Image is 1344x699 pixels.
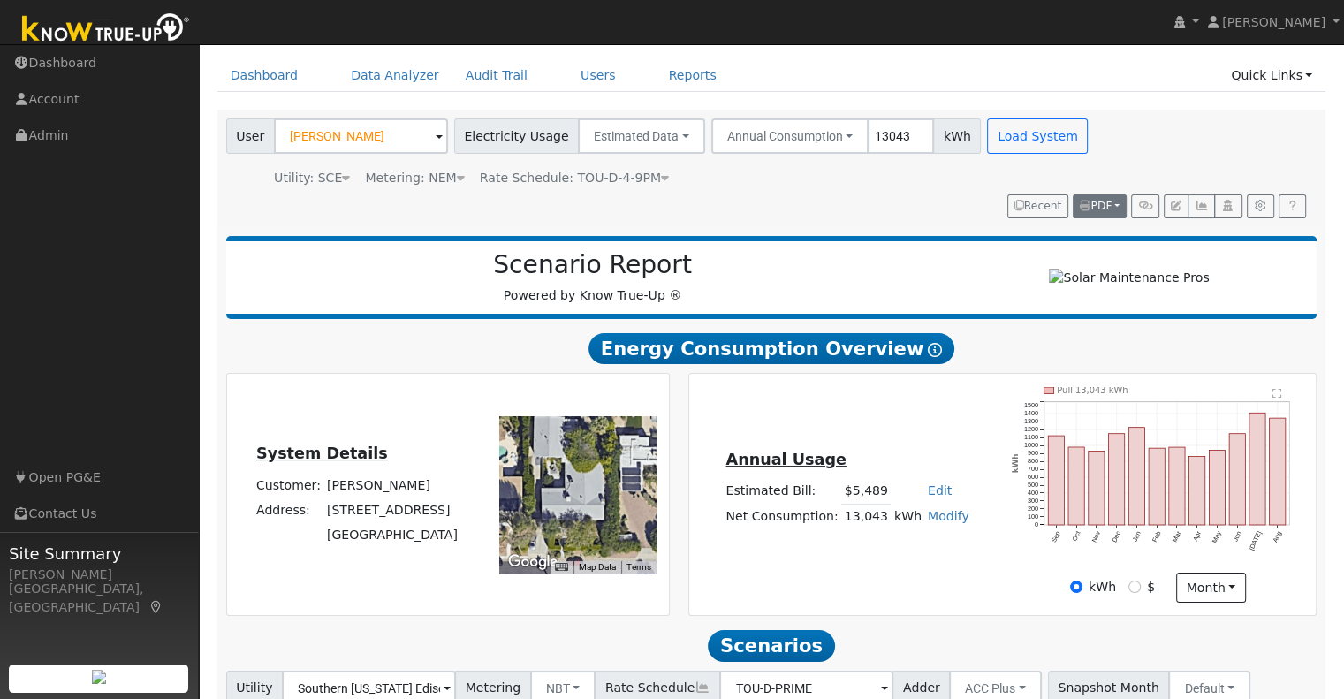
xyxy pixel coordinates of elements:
text: 400 [1028,489,1038,497]
div: Metering: NEM [365,169,464,187]
text: Apr [1192,529,1204,543]
img: Solar Maintenance Pros [1049,269,1209,287]
div: Utility: SCE [274,169,350,187]
text: Mar [1172,529,1184,543]
span: User [226,118,275,154]
text: Jan [1131,530,1143,543]
text: 1200 [1024,425,1038,433]
button: Map Data [579,561,616,574]
span: Scenarios [708,630,834,662]
a: Dashboard [217,59,312,92]
text: Pull 13,043 kWh [1058,385,1129,395]
a: Terms (opens in new tab) [626,562,651,572]
td: $5,489 [841,479,891,505]
button: Recent [1007,194,1069,219]
button: PDF [1073,194,1127,219]
text: 1100 [1024,433,1038,441]
text: 1500 [1024,401,1038,409]
text: 700 [1028,465,1038,473]
input: kWh [1070,581,1082,593]
rect: onclick="" [1150,448,1166,525]
label: $ [1147,578,1155,596]
span: Energy Consumption Overview [588,333,954,365]
text: 800 [1028,457,1038,465]
text: Oct [1071,530,1082,543]
text: May [1211,529,1224,544]
u: System Details [256,444,388,462]
img: Know True-Up [13,10,199,49]
text: 300 [1028,497,1038,505]
input: Select a User [274,118,448,154]
a: Open this area in Google Maps (opens a new window) [504,551,562,574]
td: [GEOGRAPHIC_DATA] [323,522,460,547]
text: Feb [1151,530,1163,543]
a: Data Analyzer [338,59,452,92]
span: Electricity Usage [454,118,579,154]
button: Keyboard shortcuts [555,561,567,574]
span: Alias: None [480,171,669,185]
button: month [1176,573,1246,603]
rect: onclick="" [1230,433,1246,525]
td: Net Consumption: [723,504,841,529]
a: Reports [656,59,730,92]
td: [PERSON_NAME] [323,473,460,498]
span: PDF [1080,200,1112,212]
h2: Scenario Report [244,250,941,280]
a: Map [148,600,164,614]
rect: onclick="" [1250,413,1266,525]
rect: onclick="" [1170,447,1186,525]
rect: onclick="" [1129,427,1145,525]
button: Login As [1214,194,1241,219]
text: [DATE] [1249,530,1264,552]
a: Edit [928,483,952,498]
span: kWh [933,118,981,154]
rect: onclick="" [1189,456,1205,525]
button: Generate Report Link [1131,194,1158,219]
td: Address: [253,498,323,522]
a: Modify [928,509,969,523]
a: Users [567,59,629,92]
td: [STREET_ADDRESS] [323,498,460,522]
button: Annual Consumption [711,118,869,154]
text: 1400 [1024,409,1038,417]
a: Quick Links [1218,59,1325,92]
div: Powered by Know True-Up ® [235,250,951,305]
text: Nov [1090,529,1103,543]
span: Site Summary [9,542,189,566]
text: 900 [1028,449,1038,457]
text:  [1273,388,1283,399]
u: Annual Usage [725,451,846,468]
rect: onclick="" [1109,433,1125,525]
text: Dec [1111,529,1123,543]
text: 1000 [1024,441,1038,449]
a: Audit Trail [452,59,541,92]
button: Estimated Data [578,118,705,154]
td: kWh [891,504,924,529]
text: 0 [1035,520,1038,528]
label: kWh [1089,578,1116,596]
button: Load System [987,118,1088,154]
div: [GEOGRAPHIC_DATA], [GEOGRAPHIC_DATA] [9,580,189,617]
text: 100 [1028,513,1038,520]
button: Edit User [1164,194,1188,219]
td: 13,043 [841,504,891,529]
text: Sep [1050,530,1062,544]
span: [PERSON_NAME] [1222,15,1325,29]
td: Estimated Bill: [723,479,841,505]
text: 600 [1028,473,1038,481]
button: Multi-Series Graph [1188,194,1215,219]
rect: onclick="" [1068,447,1084,525]
text: 200 [1028,505,1038,513]
rect: onclick="" [1271,418,1287,525]
td: Customer: [253,473,323,498]
button: Settings [1247,194,1274,219]
text: Aug [1272,530,1285,544]
rect: onclick="" [1048,436,1064,525]
img: retrieve [92,670,106,684]
img: Google [504,551,562,574]
div: [PERSON_NAME] [9,566,189,584]
rect: onclick="" [1210,450,1226,525]
text: 1300 [1024,417,1038,425]
i: Show Help [928,343,942,357]
text: 500 [1028,481,1038,489]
